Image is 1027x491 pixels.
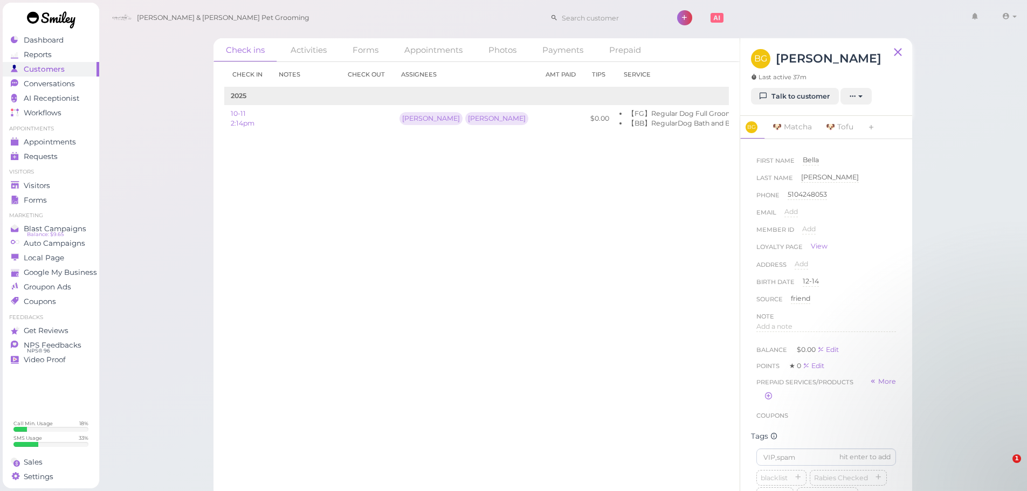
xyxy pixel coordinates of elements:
[3,135,99,149] a: Appointments
[3,251,99,265] a: Local Page
[756,311,774,322] div: Note
[784,208,798,216] span: Add
[817,345,839,354] a: Edit
[278,38,339,61] a: Activities
[24,282,71,292] span: Groupon Ads
[740,116,766,139] a: BG
[24,36,64,45] span: Dashboard
[340,38,391,61] a: Forms
[24,181,50,190] span: Visitors
[79,420,88,427] div: 18 %
[399,112,463,125] div: [PERSON_NAME]
[803,362,824,370] div: Edit
[756,155,795,172] span: First Name
[756,172,793,190] span: Last Name
[756,224,794,241] span: Member ID
[24,224,86,233] span: Blast Campaigns
[756,207,776,224] span: Email
[24,79,75,88] span: Conversations
[24,65,65,74] span: Customers
[597,38,653,61] a: Prepaid
[3,212,99,219] li: Marketing
[756,377,853,388] span: Prepaid services/products
[476,38,529,61] a: Photos
[24,355,66,364] span: Video Proof
[13,420,53,427] div: Call Min. Usage
[803,156,819,164] span: Bella
[24,297,56,306] span: Coupons
[393,62,537,87] th: Assignees
[24,94,79,103] span: AI Receptionist
[803,276,819,287] div: 12-14
[79,434,88,441] div: 33 %
[776,49,881,68] h3: [PERSON_NAME]
[271,62,340,87] th: Notes
[224,62,271,87] th: Check in
[3,168,99,176] li: Visitors
[3,236,99,251] a: Auto Campaigns
[766,116,818,139] a: 🐶 Matcha
[3,314,99,321] li: Feedbacks
[3,178,99,193] a: Visitors
[795,260,808,268] span: Add
[759,474,790,482] span: blacklist
[24,326,68,335] span: Get Reviews
[3,91,99,106] a: AI Receptionist
[584,62,616,87] th: Tips
[751,49,770,68] span: BG
[137,3,309,33] span: [PERSON_NAME] & [PERSON_NAME] Pet Grooming
[392,38,475,61] a: Appointments
[537,62,584,87] th: Amt Paid
[340,62,393,87] th: Check out
[213,38,277,62] a: Check ins
[756,241,803,257] span: Loyalty page
[3,352,99,367] a: Video Proof
[751,432,901,441] div: Tags
[24,253,64,262] span: Local Page
[3,338,99,352] a: NPS Feedbacks NPS® 96
[812,474,870,482] span: Rabies Checked
[3,323,99,338] a: Get Reviews
[24,341,81,350] span: NPS Feedbacks
[791,294,810,304] div: friend
[756,259,787,276] span: Address
[24,472,53,481] span: Settings
[628,119,791,128] li: 【BB】RegularDog Bath and Brush (35 lbs or less)
[3,47,99,62] a: Reports
[802,225,816,233] span: Add
[24,152,58,161] span: Requests
[751,88,839,105] a: Talk to customer
[24,137,76,147] span: Appointments
[756,362,781,370] span: Points
[3,106,99,120] a: Workflows
[3,62,99,77] a: Customers
[788,190,827,200] div: 5104248053
[789,362,803,370] span: ★ 0
[3,455,99,469] a: Sales
[756,190,780,207] span: Phone
[24,196,47,205] span: Forms
[3,193,99,208] a: Forms
[231,92,246,100] b: 2025
[756,346,789,354] span: Balance
[819,116,860,139] a: 🐶 Tofu
[3,77,99,91] a: Conversations
[3,33,99,47] a: Dashboard
[24,268,97,277] span: Google My Business
[3,149,99,164] a: Requests
[24,108,61,117] span: Workflows
[24,458,43,467] span: Sales
[756,294,783,311] span: Source
[231,109,254,127] a: 10-11 2:14pm
[13,434,42,441] div: SMS Usage
[751,73,807,81] span: Last active 37m
[3,469,99,484] a: Settings
[990,454,1016,480] iframe: Intercom live chat
[27,230,64,239] span: Balance: $9.65
[628,109,791,119] li: 【FG】Regular Dog Full Grooming (35 lbs or less)
[811,241,828,251] a: View
[870,377,896,388] a: More
[530,38,596,61] a: Payments
[801,172,859,183] div: [PERSON_NAME]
